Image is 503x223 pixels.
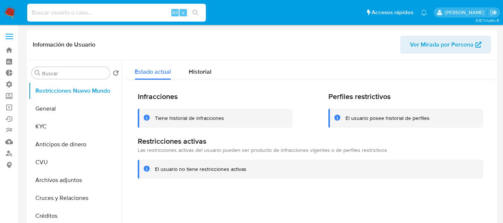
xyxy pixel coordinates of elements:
[29,171,122,189] button: Archivos adjuntos
[445,9,487,16] p: zoe.breuer@mercadolibre.com
[172,9,178,16] span: Alt
[410,36,474,54] span: Ver Mirada por Persona
[35,70,41,76] button: Buscar
[42,70,107,77] input: Buscar
[113,70,119,78] button: Volver al orden por defecto
[29,153,122,171] button: CVU
[29,82,122,100] button: Restricciones Nuevo Mundo
[33,41,95,48] h1: Información de Usuario
[29,100,122,118] button: General
[29,189,122,207] button: Cruces y Relaciones
[29,136,122,153] button: Anticipos de dinero
[182,9,184,16] span: s
[421,9,427,16] a: Notificaciones
[490,9,497,16] a: Salir
[27,8,206,17] input: Buscar usuario o caso...
[188,7,203,18] button: search-icon
[29,118,122,136] button: KYC
[400,36,491,54] button: Ver Mirada por Persona
[372,9,413,16] span: Accesos rápidos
